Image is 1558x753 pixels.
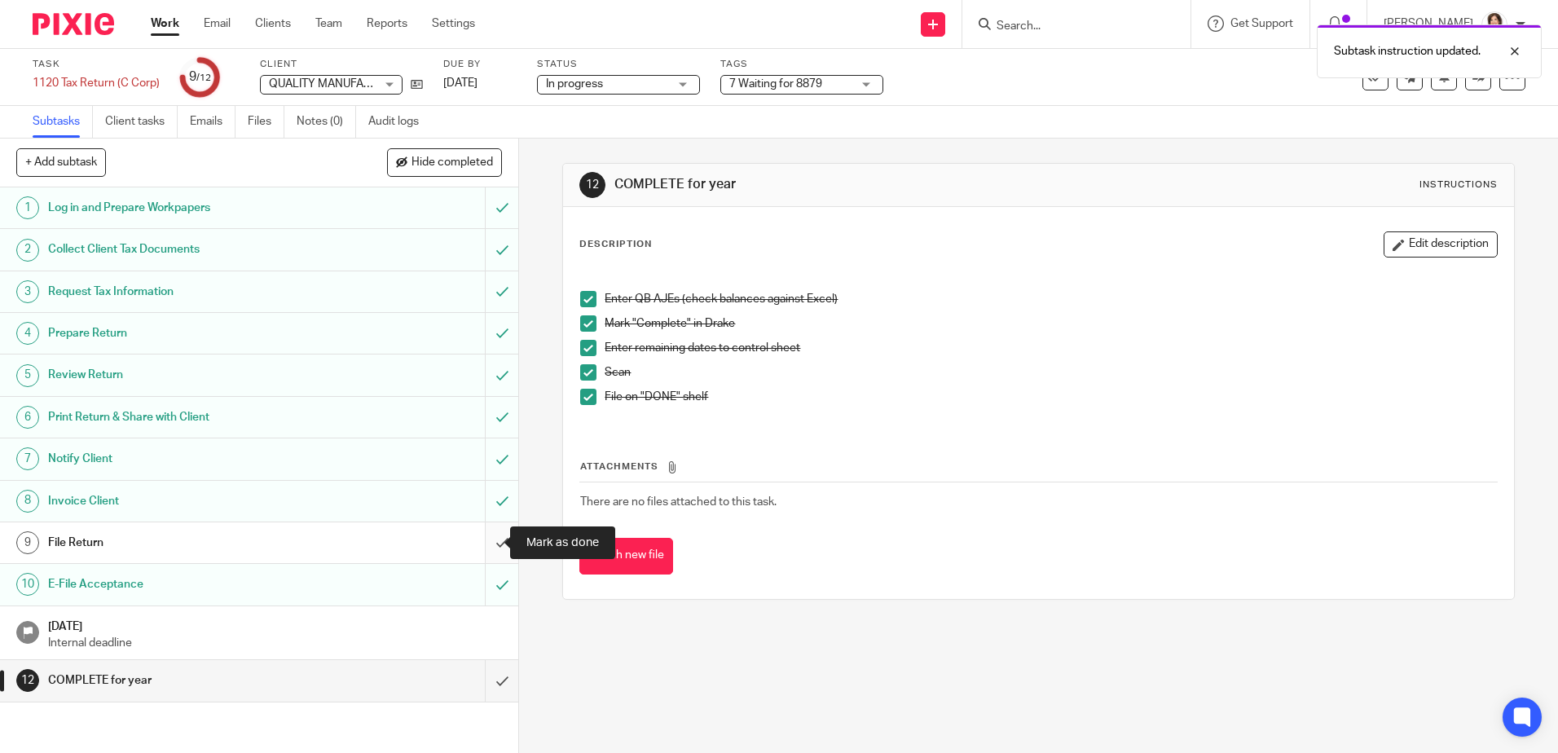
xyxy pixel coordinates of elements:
[105,106,178,138] a: Client tasks
[16,669,39,692] div: 12
[605,315,1496,332] p: Mark "Complete" in Drake
[16,447,39,470] div: 7
[48,405,328,429] h1: Print Return & Share with Client
[33,106,93,138] a: Subtasks
[412,156,493,170] span: Hide completed
[580,496,777,508] span: There are no files attached to this task.
[48,280,328,304] h1: Request Tax Information
[248,106,284,138] a: Files
[443,77,478,89] span: [DATE]
[33,58,160,71] label: Task
[605,389,1496,405] p: File on "DONE" shelf
[367,15,407,32] a: Reports
[48,531,328,555] h1: File Return
[16,490,39,513] div: 8
[16,406,39,429] div: 6
[580,462,658,471] span: Attachments
[189,68,211,86] div: 9
[368,106,431,138] a: Audit logs
[204,15,231,32] a: Email
[48,196,328,220] h1: Log in and Prepare Workpapers
[432,15,475,32] a: Settings
[605,364,1496,381] p: Scan
[16,280,39,303] div: 3
[579,238,652,251] p: Description
[1419,178,1498,192] div: Instructions
[605,291,1496,307] p: Enter QB AJEs (check balances against Excel)
[16,364,39,387] div: 5
[1334,43,1481,59] p: Subtask instruction updated.
[48,635,503,651] p: Internal deadline
[579,538,673,575] button: Attach new file
[190,106,235,138] a: Emails
[48,614,503,635] h1: [DATE]
[48,447,328,471] h1: Notify Client
[196,73,211,82] small: /12
[16,148,106,176] button: + Add subtask
[269,78,434,90] span: QUALITY MANUFACTURING LLC
[579,172,605,198] div: 12
[48,237,328,262] h1: Collect Client Tax Documents
[16,239,39,262] div: 2
[16,196,39,219] div: 1
[48,363,328,387] h1: Review Return
[16,531,39,554] div: 9
[297,106,356,138] a: Notes (0)
[48,489,328,513] h1: Invoice Client
[387,148,502,176] button: Hide completed
[33,75,160,91] div: 1120 Tax Return (C Corp)
[48,572,328,597] h1: E-File Acceptance
[255,15,291,32] a: Clients
[151,15,179,32] a: Work
[1481,11,1507,37] img: BW%20Website%203%20-%20square.jpg
[33,13,114,35] img: Pixie
[614,176,1073,193] h1: COMPLETE for year
[260,58,423,71] label: Client
[720,58,883,71] label: Tags
[315,15,342,32] a: Team
[1384,231,1498,258] button: Edit description
[48,668,328,693] h1: COMPLETE for year
[443,58,517,71] label: Due by
[16,322,39,345] div: 4
[546,78,603,90] span: In progress
[729,78,822,90] span: 7 Waiting for 8879
[16,573,39,596] div: 10
[605,340,1496,356] p: Enter remaining dates to control sheet
[48,321,328,346] h1: Prepare Return
[537,58,700,71] label: Status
